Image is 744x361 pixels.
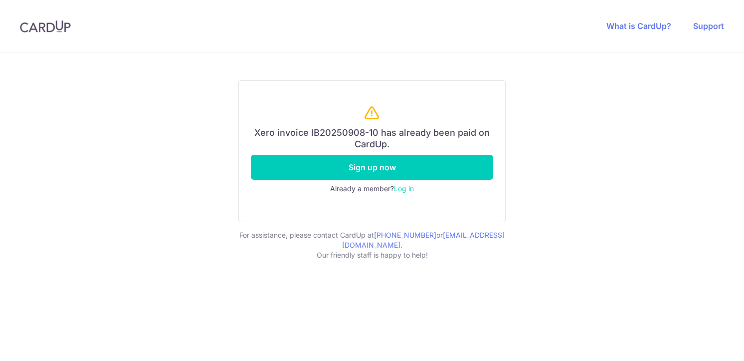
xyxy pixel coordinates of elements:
[20,20,71,32] img: CardUp Logo
[238,250,506,260] p: Our friendly staff is happy to help!
[693,21,724,31] a: Support
[251,127,493,150] h6: Xero invoice IB20250908-10 has already been paid on CardUp.
[606,21,671,31] a: What is CardUp?
[251,155,493,180] a: Sign up now
[251,184,493,194] div: Already a member?
[374,231,436,239] a: [PHONE_NUMBER]
[238,230,506,250] p: For assistance, please contact CardUp at or .
[394,184,414,193] a: Log in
